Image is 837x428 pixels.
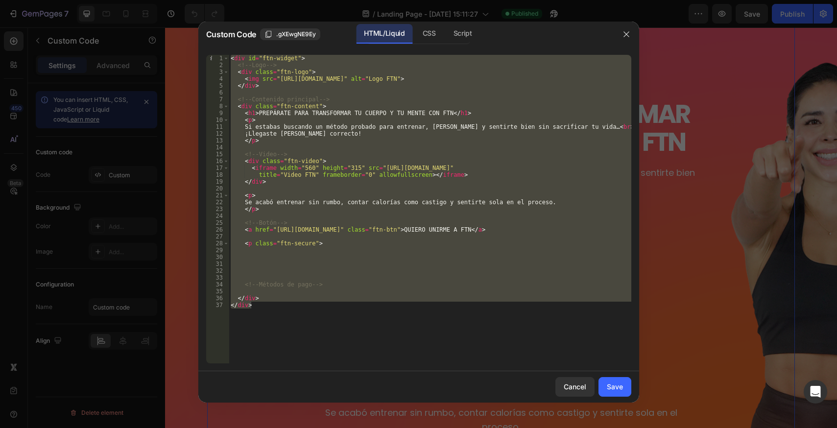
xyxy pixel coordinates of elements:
div: Cancel [564,381,586,392]
img: Logo FTN [292,6,380,63]
div: 7 [206,96,229,103]
div: 35 [206,288,229,295]
p: Si estabas buscando un método probado para entrenar, [PERSON_NAME] y sentirte bien sin sacrificar... [140,139,532,195]
button: Save [598,377,631,397]
div: 16 [206,158,229,165]
p: Se acabó entrenar sin rumbo, contar calorías como castigo y sentirte sola en el proceso. [140,379,532,407]
div: 17 [206,165,229,171]
iframe: Video FTN [199,210,473,364]
h1: PREPÁRATE PARA TRANSFORMAR TU CUERPO Y TU MENTE CON FTN [140,72,532,128]
div: 29 [206,247,229,254]
div: 1 [206,55,229,62]
span: Custom Code [206,28,256,40]
div: 22 [206,199,229,206]
div: 13 [206,137,229,144]
div: 20 [206,185,229,192]
div: 5 [206,82,229,89]
div: 30 [206,254,229,261]
div: 27 [206,233,229,240]
div: 33 [206,274,229,281]
div: 3 [206,69,229,75]
div: CSS [415,24,444,44]
div: 23 [206,206,229,213]
div: 18 [206,171,229,178]
div: Script [446,24,480,44]
div: 24 [206,213,229,219]
div: 15 [206,151,229,158]
div: 37 [206,302,229,309]
div: 8 [206,103,229,110]
div: 26 [206,226,229,233]
div: 19 [206,178,229,185]
div: 31 [206,261,229,267]
div: Save [607,381,623,392]
div: 25 [206,219,229,226]
div: 9 [206,110,229,117]
div: 21 [206,192,229,199]
button: Cancel [555,377,595,397]
div: 12 [206,130,229,137]
div: 6 [206,89,229,96]
div: 4 [206,75,229,82]
div: 14 [206,144,229,151]
span: .gXEwgNE9Ey [276,30,316,39]
div: 32 [206,267,229,274]
div: 10 [206,117,229,123]
div: 36 [206,295,229,302]
div: 2 [206,62,229,69]
div: Open Intercom Messenger [804,380,827,404]
div: 11 [206,123,229,130]
button: .gXEwgNE9Ey [260,28,320,40]
div: HTML/Liquid [356,24,412,44]
div: 34 [206,281,229,288]
div: 28 [206,240,229,247]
